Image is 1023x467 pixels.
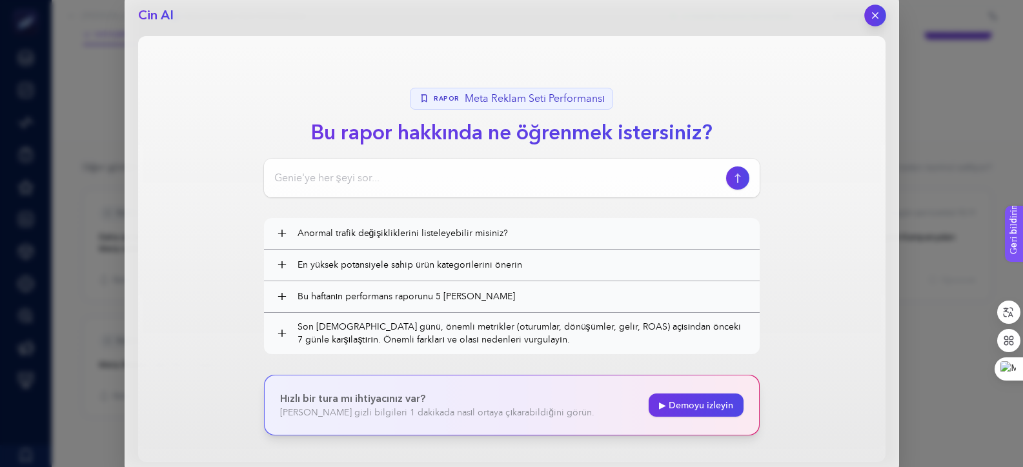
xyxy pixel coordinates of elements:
font: Son [DEMOGRAPHIC_DATA] günü, önemli metrikler (oturumlar, dönüşümler, gelir, ROAS) açısından önce... [298,323,742,344]
font: ▶ Demoyu izleyin [659,400,733,410]
font: [PERSON_NAME] gizli bilgileri 1 dakikada nasıl ortaya çıkarabildiğini görün. [280,408,595,417]
font: Meta Reklam Seti Performansı [465,94,605,104]
font: Rapor [434,94,460,103]
font: Anormal trafik değişikliklerini listeleyebilir misiniz? [298,229,509,238]
a: ▶ Demoyu izleyin [649,393,744,417]
input: Genie'ye her şeyi sor... [274,170,721,186]
font: Bu haftanın performans raporunu 5 [PERSON_NAME] [298,292,516,301]
font: Geri bildirim [8,3,59,14]
font: + [277,257,287,273]
font: Bu rapor hakkında ne öğrenmek istersiniz? [311,119,713,147]
font: + [277,326,287,341]
button: +Son [DEMOGRAPHIC_DATA] günü, önemli metrikler (oturumlar, dönüşümler, gelir, ROAS) açısından önc... [264,313,760,354]
font: + [277,289,287,304]
font: Hızlı bir tura mı ihtiyacınız var? [280,392,425,406]
button: +Anormal trafik değişikliklerini listeleyebilir misiniz? [264,218,760,249]
font: + [277,226,287,241]
button: +Bu haftanın performans raporunu 5 [PERSON_NAME] [264,281,760,312]
span: Meta Reklam Seti Performansı [465,91,605,106]
font: Cin AI [138,6,174,24]
font: En yüksek potansiyele sahip ürün kategorilerini önerin [298,261,522,270]
button: +En yüksek potansiyele sahip ürün kategorilerini önerin [264,250,760,281]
